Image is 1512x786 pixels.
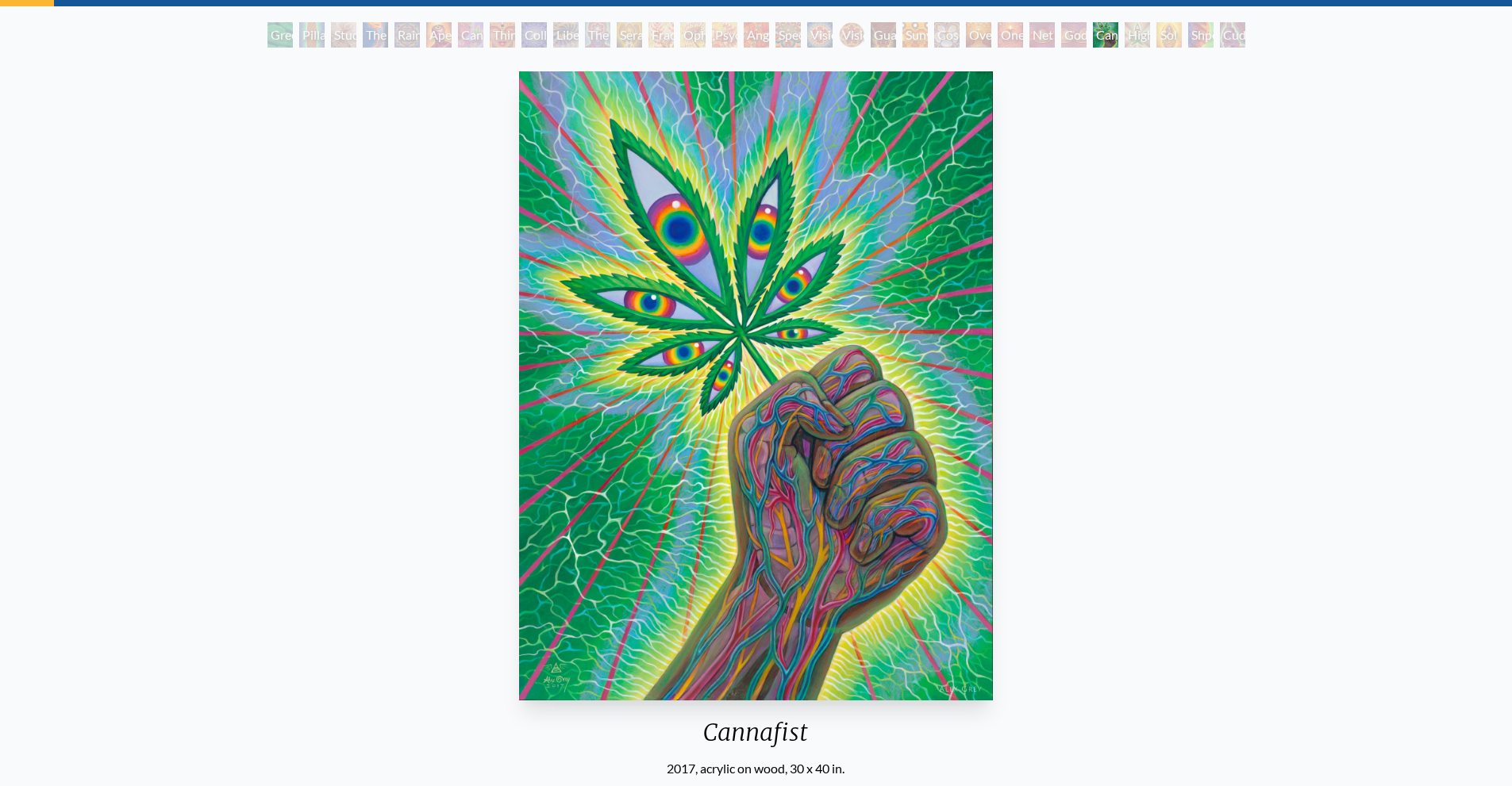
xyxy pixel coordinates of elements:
div: Sunyata [902,22,928,48]
div: Seraphic Transport Docking on the Third Eye [617,22,642,48]
div: Fractal Eyes [648,22,674,48]
div: One [998,22,1023,48]
div: Pillar of Awareness [299,22,325,48]
div: Higher Vision [1125,22,1150,48]
div: Sol Invictus [1156,22,1182,48]
div: Cannafist [1093,22,1118,48]
div: Angel Skin [744,22,769,48]
div: Green Hand [267,22,293,48]
div: Third Eye Tears of Joy [490,22,515,48]
div: Aperture [426,22,452,48]
div: 2017, acrylic on wood, 30 x 40 in. [513,759,998,778]
div: Cannabis Sutra [458,22,483,48]
div: Cannafist [513,718,998,759]
div: Cuddle [1220,22,1245,48]
div: Guardian of Infinite Vision [871,22,896,48]
div: Vision Crystal [807,22,833,48]
div: Ophanic Eyelash [680,22,706,48]
div: Oversoul [966,22,991,48]
div: Shpongled [1188,22,1214,48]
div: Cosmic Elf [934,22,960,48]
div: Study for the Great Turn [331,22,356,48]
div: The Torch [363,22,388,48]
div: Psychomicrograph of a Fractal Paisley Cherub Feather Tip [712,22,737,48]
div: Vision Crystal Tondo [839,22,864,48]
div: Godself [1061,22,1087,48]
div: Rainbow Eye Ripple [394,22,420,48]
div: Liberation Through Seeing [553,22,579,48]
div: The Seer [585,22,610,48]
img: Cannafist-2017-Alex-Grey-OG-watermarked.jpg [519,71,992,700]
div: Net of Being [1029,22,1055,48]
div: Spectral Lotus [775,22,801,48]
div: Collective Vision [521,22,547,48]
